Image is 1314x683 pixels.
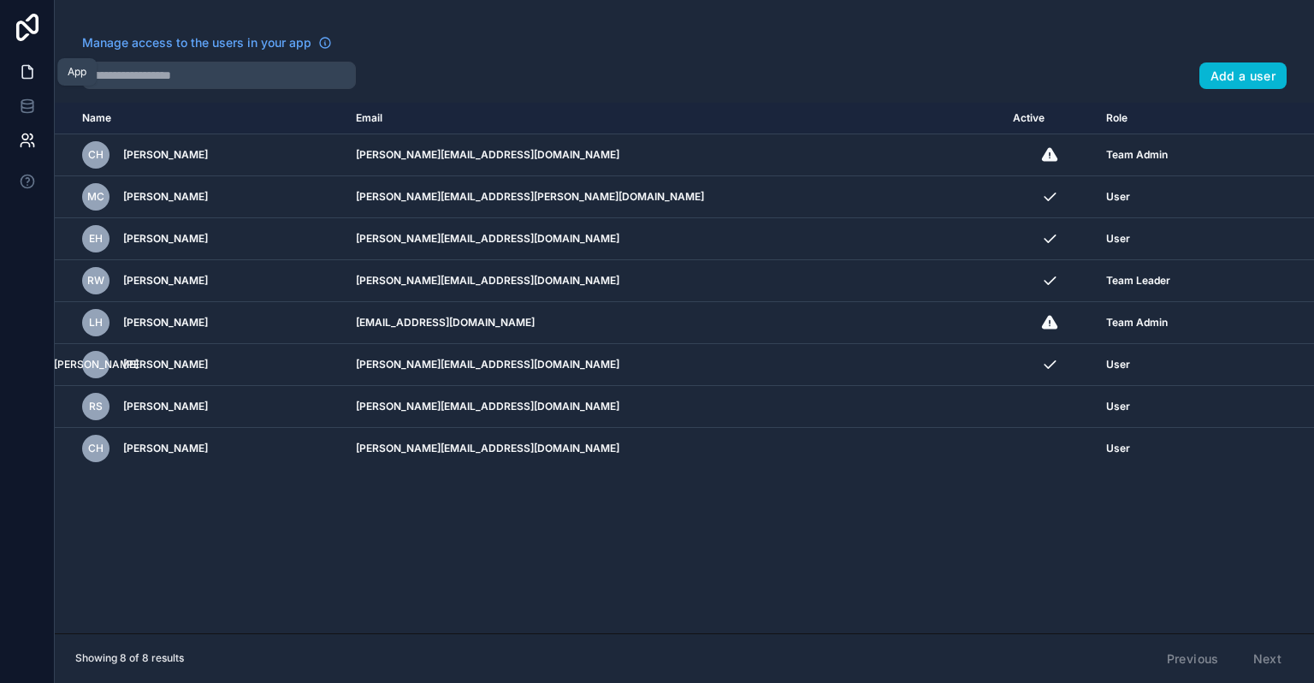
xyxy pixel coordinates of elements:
th: Name [55,103,346,134]
span: User [1106,442,1130,455]
button: Add a user [1199,62,1287,90]
th: Active [1003,103,1096,134]
td: [EMAIL_ADDRESS][DOMAIN_NAME] [346,302,1003,344]
span: [PERSON_NAME] [123,232,208,246]
span: Showing 8 of 8 results [75,651,184,665]
a: Manage access to the users in your app [82,34,332,51]
span: [PERSON_NAME] [123,148,208,162]
span: Manage access to the users in your app [82,34,311,51]
span: [PERSON_NAME] [123,442,208,455]
span: Team Admin [1106,316,1168,330]
span: RS [89,400,103,413]
span: User [1106,232,1130,246]
div: App [68,65,86,79]
span: User [1106,400,1130,413]
span: MC [87,190,104,204]
span: [PERSON_NAME] [54,358,139,371]
span: User [1106,190,1130,204]
td: [PERSON_NAME][EMAIL_ADDRESS][DOMAIN_NAME] [346,260,1003,302]
td: [PERSON_NAME][EMAIL_ADDRESS][DOMAIN_NAME] [346,344,1003,386]
span: User [1106,358,1130,371]
div: scrollable content [55,103,1314,633]
span: [PERSON_NAME] [123,358,208,371]
span: [PERSON_NAME] [123,274,208,288]
td: [PERSON_NAME][EMAIL_ADDRESS][DOMAIN_NAME] [346,428,1003,470]
span: EH [89,232,103,246]
span: CH [88,442,104,455]
span: Team Leader [1106,274,1170,288]
span: CH [88,148,104,162]
th: Role [1096,103,1246,134]
span: [PERSON_NAME] [123,400,208,413]
span: Team Admin [1106,148,1168,162]
span: RW [87,274,104,288]
span: [PERSON_NAME] [123,316,208,330]
span: LH [89,316,103,330]
td: [PERSON_NAME][EMAIL_ADDRESS][DOMAIN_NAME] [346,134,1003,176]
th: Email [346,103,1003,134]
td: [PERSON_NAME][EMAIL_ADDRESS][PERSON_NAME][DOMAIN_NAME] [346,176,1003,218]
span: [PERSON_NAME] [123,190,208,204]
td: [PERSON_NAME][EMAIL_ADDRESS][DOMAIN_NAME] [346,218,1003,260]
td: [PERSON_NAME][EMAIL_ADDRESS][DOMAIN_NAME] [346,386,1003,428]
